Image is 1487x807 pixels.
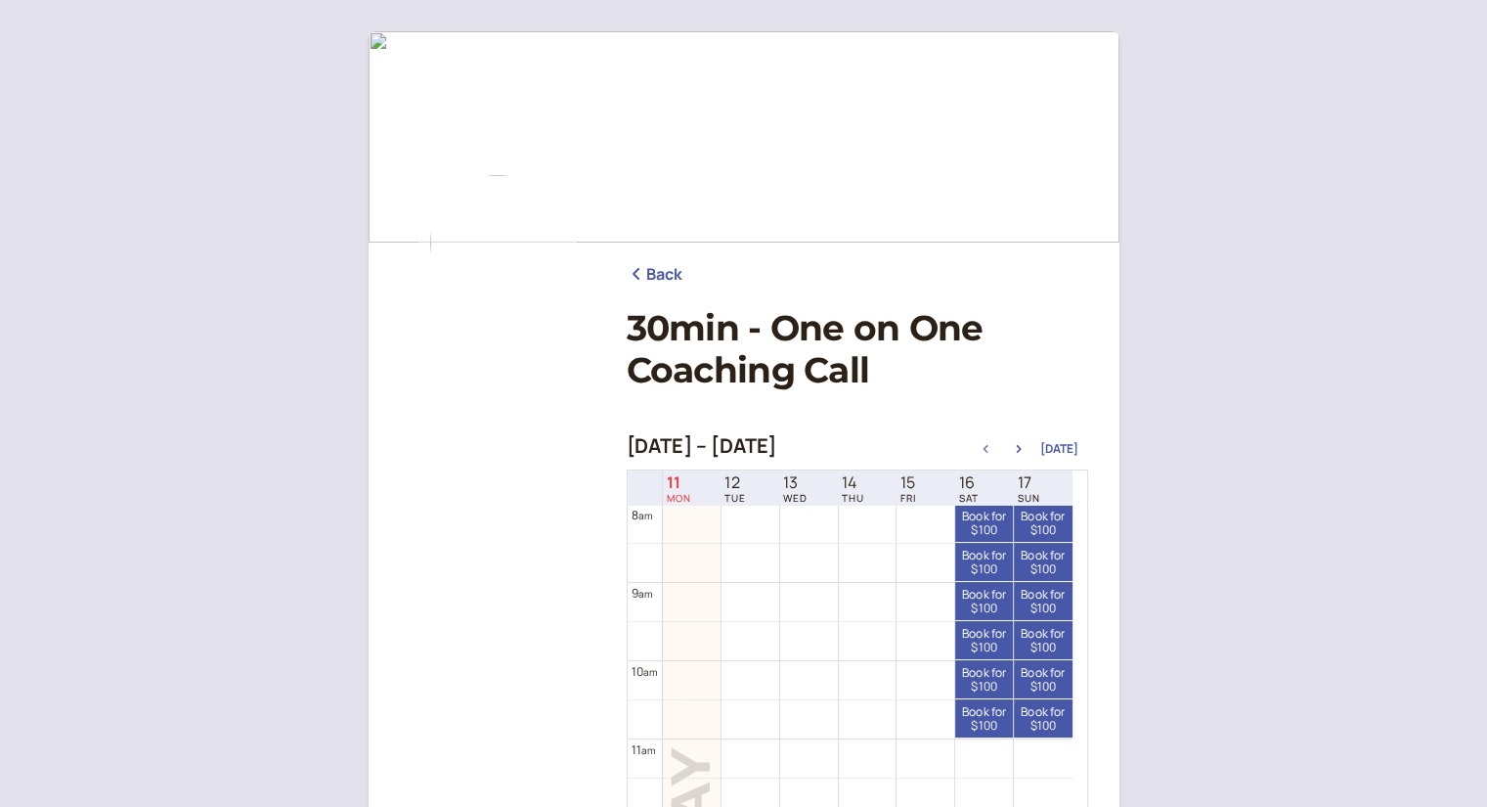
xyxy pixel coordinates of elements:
h1: 30min - One on One Coaching Call [627,307,1088,391]
span: 13 [783,473,808,492]
span: am [638,587,652,601]
span: Book for $100 [955,588,1013,616]
button: [DATE] [1040,442,1078,456]
span: Book for $100 [1014,549,1072,577]
span: Book for $100 [1014,627,1072,655]
span: SAT [959,492,979,504]
a: August 15, 2025 [897,471,920,506]
a: August 13, 2025 [779,471,811,506]
div: 10 [632,662,658,681]
span: Book for $100 [955,666,1013,695]
span: THU [842,492,864,504]
span: Book for $100 [1014,705,1072,734]
a: August 16, 2025 [955,471,983,506]
span: Book for $100 [955,705,1013,734]
span: am [641,743,655,757]
div: 9 [632,584,653,603]
span: Book for $100 [1014,588,1072,616]
div: 11 [632,740,656,759]
span: 17 [1018,473,1040,492]
span: MON [667,492,691,504]
span: 12 [724,473,746,492]
span: Book for $100 [955,549,1013,577]
span: SUN [1018,492,1040,504]
span: Book for $100 [1014,510,1072,538]
span: TUE [724,492,746,504]
span: 14 [842,473,864,492]
span: am [643,665,657,679]
a: August 12, 2025 [721,471,750,506]
div: 8 [632,506,653,524]
span: WED [783,492,808,504]
span: 16 [959,473,979,492]
a: August 11, 2025 [663,471,695,506]
a: August 14, 2025 [838,471,868,506]
span: 11 [667,473,691,492]
span: 15 [900,473,916,492]
a: Back [627,262,683,288]
span: am [638,509,652,522]
h2: [DATE] – [DATE] [627,434,777,458]
span: Book for $100 [1014,666,1072,695]
span: Book for $100 [955,510,1013,538]
a: August 17, 2025 [1014,471,1044,506]
span: Book for $100 [955,627,1013,655]
span: FRI [900,492,916,504]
